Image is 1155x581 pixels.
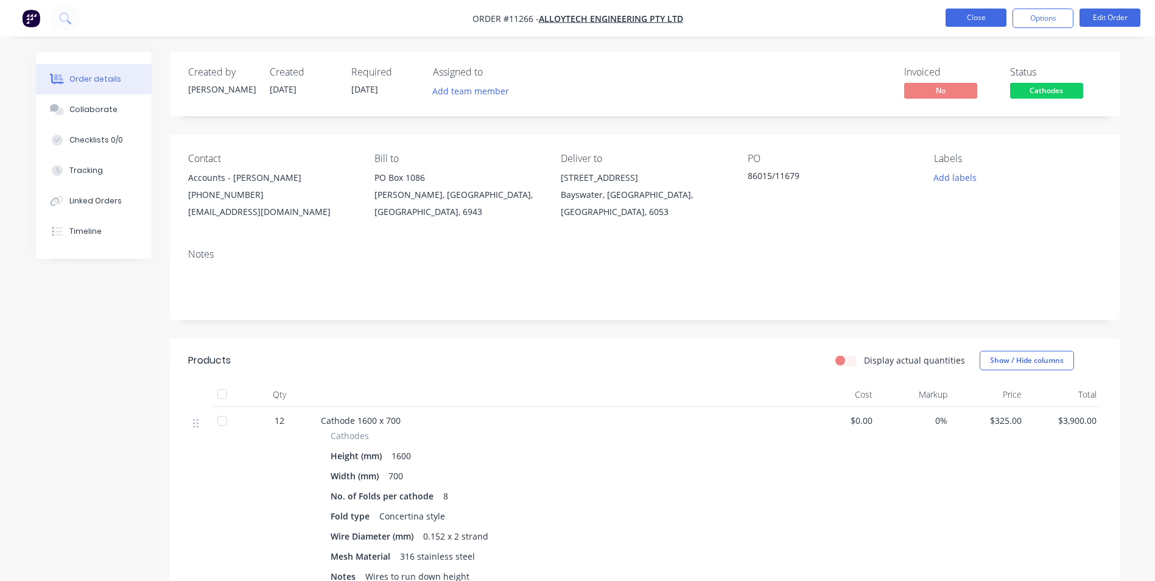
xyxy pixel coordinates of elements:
span: Order #11266 - [472,13,539,24]
div: Qty [243,382,316,407]
a: Alloytech Engineering Pty Ltd [539,13,683,24]
div: Collaborate [69,104,118,115]
div: Wire Diameter (mm) [331,527,418,545]
button: Add team member [433,83,516,99]
div: Mesh Material [331,548,395,565]
div: Invoiced [904,66,995,78]
div: Fold type [331,507,374,525]
div: Labels [934,153,1101,164]
button: Checklists 0/0 [36,125,152,155]
button: Show / Hide columns [980,351,1074,370]
div: Height (mm) [331,447,387,465]
div: Deliver to [561,153,728,164]
span: $0.00 [808,414,873,427]
div: No. of Folds per cathode [331,487,438,505]
div: Checklists 0/0 [69,135,123,146]
div: Bill to [374,153,541,164]
span: No [904,83,977,98]
span: 0% [882,414,947,427]
span: 12 [275,414,284,427]
div: 8 [438,487,453,505]
div: PO [748,153,915,164]
span: Cathode 1600 x 700 [321,415,401,426]
div: [PERSON_NAME] [188,83,255,96]
div: Bayswater, [GEOGRAPHIC_DATA], [GEOGRAPHIC_DATA], 6053 [561,186,728,220]
label: Display actual quantities [864,354,965,367]
div: 700 [384,467,408,485]
div: PO Box 1086 [374,169,541,186]
div: Created [270,66,337,78]
button: Add team member [426,83,515,99]
div: [PERSON_NAME], [GEOGRAPHIC_DATA], [GEOGRAPHIC_DATA], 6943 [374,186,541,220]
div: Price [952,382,1027,407]
button: Timeline [36,216,152,247]
div: Accounts - [PERSON_NAME] [188,169,355,186]
div: [PHONE_NUMBER] [188,186,355,203]
div: Timeline [69,226,102,237]
img: Factory [22,9,40,27]
button: Edit Order [1080,9,1140,27]
div: Total [1027,382,1101,407]
span: $3,900.00 [1031,414,1097,427]
div: Created by [188,66,255,78]
div: Notes [188,248,1101,260]
span: $325.00 [957,414,1022,427]
div: Tracking [69,165,103,176]
div: Cost [803,382,878,407]
button: Linked Orders [36,186,152,216]
span: [DATE] [270,83,297,95]
div: [STREET_ADDRESS] [561,169,728,186]
button: Cathodes [1010,83,1083,101]
div: 86015/11679 [748,169,900,186]
span: [DATE] [351,83,378,95]
div: Linked Orders [69,195,122,206]
div: 1600 [387,447,416,465]
button: Add labels [927,169,983,186]
button: Order details [36,64,152,94]
button: Collaborate [36,94,152,125]
div: Width (mm) [331,467,384,485]
div: [STREET_ADDRESS]Bayswater, [GEOGRAPHIC_DATA], [GEOGRAPHIC_DATA], 6053 [561,169,728,220]
div: Order details [69,74,121,85]
div: PO Box 1086[PERSON_NAME], [GEOGRAPHIC_DATA], [GEOGRAPHIC_DATA], 6943 [374,169,541,220]
span: Cathodes [1010,83,1083,98]
button: Options [1013,9,1073,28]
div: Assigned to [433,66,555,78]
div: 0.152 x 2 strand [418,527,493,545]
span: Cathodes [331,429,369,442]
div: Required [351,66,418,78]
div: Concertina style [374,507,450,525]
div: Markup [877,382,952,407]
div: Accounts - [PERSON_NAME][PHONE_NUMBER][EMAIL_ADDRESS][DOMAIN_NAME] [188,169,355,220]
button: Tracking [36,155,152,186]
div: Contact [188,153,355,164]
button: Close [946,9,1006,27]
div: 316 stainless steel [395,548,480,565]
div: Status [1010,66,1101,78]
div: Products [188,353,231,368]
div: [EMAIL_ADDRESS][DOMAIN_NAME] [188,203,355,220]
